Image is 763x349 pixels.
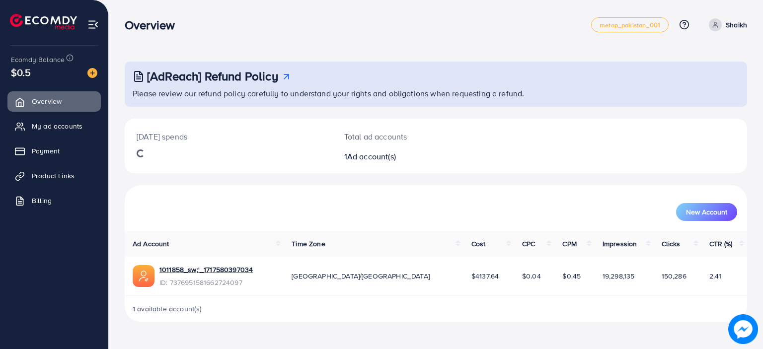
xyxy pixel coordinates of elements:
a: My ad accounts [7,116,101,136]
span: 2.41 [709,271,722,281]
span: Cost [471,239,486,249]
p: Shaikh [726,19,747,31]
img: menu [87,19,99,30]
span: Product Links [32,171,75,181]
span: CTR (%) [709,239,733,249]
h3: Overview [125,18,183,32]
a: Shaikh [705,18,747,31]
h2: 1 [344,152,476,161]
span: Impression [603,239,637,249]
span: 150,286 [662,271,687,281]
a: 1011858_sw;'_1717580397034 [159,265,253,275]
img: image [728,314,758,344]
button: New Account [676,203,737,221]
span: CPM [562,239,576,249]
p: Total ad accounts [344,131,476,142]
span: Overview [32,96,62,106]
a: Billing [7,191,101,210]
span: Ecomdy Balance [11,55,65,65]
img: ic-ads-acc.e4c84228.svg [133,265,154,287]
span: Clicks [662,239,681,249]
span: 1 available account(s) [133,304,202,314]
p: Please review our refund policy carefully to understand your rights and obligations when requesti... [133,87,741,99]
a: Product Links [7,166,101,186]
span: $4137.64 [471,271,499,281]
img: logo [10,14,77,29]
p: [DATE] spends [137,131,320,142]
span: 19,298,135 [603,271,635,281]
a: Overview [7,91,101,111]
a: Payment [7,141,101,161]
span: Time Zone [292,239,325,249]
span: My ad accounts [32,121,82,131]
span: Billing [32,196,52,206]
img: image [87,68,97,78]
span: [GEOGRAPHIC_DATA]/[GEOGRAPHIC_DATA] [292,271,430,281]
span: CPC [522,239,535,249]
span: ID: 7376951581662724097 [159,278,253,287]
span: $0.45 [562,271,581,281]
span: New Account [686,209,727,215]
span: $0.04 [522,271,541,281]
h3: [AdReach] Refund Policy [147,69,278,83]
span: Payment [32,146,60,156]
span: $0.5 [11,65,31,79]
span: metap_pakistan_001 [600,22,660,28]
span: Ad account(s) [347,151,396,162]
a: metap_pakistan_001 [591,17,669,32]
span: Ad Account [133,239,169,249]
